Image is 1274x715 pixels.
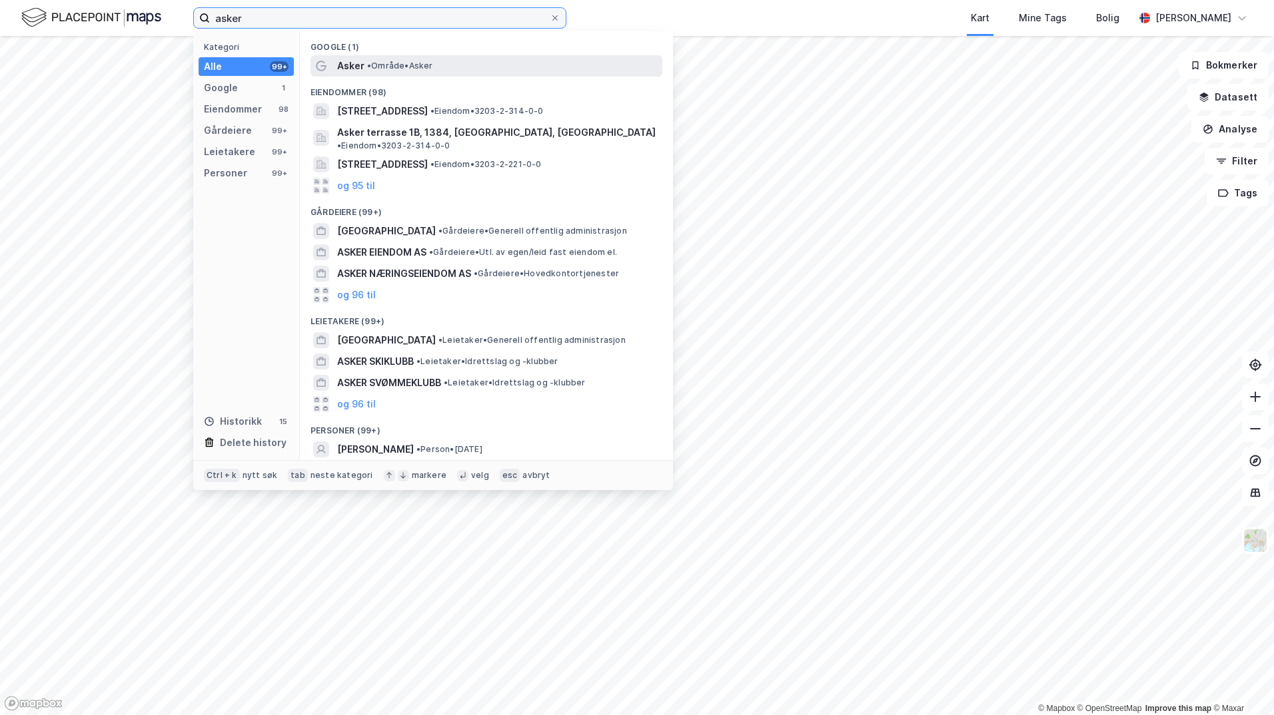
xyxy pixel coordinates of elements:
[270,168,289,178] div: 99+
[21,6,161,29] img: logo.f888ab2527a4732fd821a326f86c7f29.svg
[337,244,426,260] span: ASKER EIENDOM AS
[429,247,433,257] span: •
[337,332,436,348] span: [GEOGRAPHIC_DATA]
[444,377,586,388] span: Leietaker • Idrettslag og -klubber
[438,335,442,345] span: •
[300,415,673,439] div: Personer (99+)
[416,356,420,366] span: •
[204,165,247,181] div: Personer
[337,140,450,151] span: Eiendom • 3203-2-314-0-0
[278,104,289,115] div: 98
[300,31,673,55] div: Google (1)
[438,226,627,236] span: Gårdeiere • Generell offentlig administrasjon
[1145,704,1211,713] a: Improve this map
[430,159,542,170] span: Eiendom • 3203-2-221-0-0
[416,444,420,454] span: •
[204,42,294,52] div: Kategori
[337,103,428,119] span: [STREET_ADDRESS]
[367,61,433,71] span: Område • Asker
[4,696,63,711] a: Mapbox homepage
[270,61,289,72] div: 99+
[429,247,617,258] span: Gårdeiere • Utl. av egen/leid fast eiendom el.
[337,441,414,457] span: [PERSON_NAME]
[337,140,341,150] span: •
[204,80,238,96] div: Google
[1191,116,1269,142] button: Analyse
[412,470,446,481] div: markere
[204,413,262,429] div: Historikk
[438,226,442,236] span: •
[1077,704,1142,713] a: OpenStreetMap
[337,178,375,194] button: og 95 til
[430,106,434,116] span: •
[474,268,478,278] span: •
[204,122,252,138] div: Gårdeiere
[210,8,550,28] input: Søk på adresse, matrikkel, gårdeiere, leietakere eller personer
[300,77,673,101] div: Eiendommer (98)
[438,335,626,346] span: Leietaker • Generell offentlig administrasjon
[300,306,673,330] div: Leietakere (99+)
[337,375,441,391] span: ASKER SVØMMEKLUBB
[1207,651,1274,715] div: Kontrollprogram for chat
[971,10,989,26] div: Kart
[1207,180,1269,206] button: Tags
[270,146,289,157] div: 99+
[300,196,673,220] div: Gårdeiere (99+)
[204,101,262,117] div: Eiendommer
[311,470,373,481] div: neste kategori
[220,435,287,451] div: Delete history
[243,470,278,481] div: nytt søk
[1205,148,1269,174] button: Filter
[204,469,240,482] div: Ctrl + k
[204,144,255,160] div: Leietakere
[1243,528,1268,553] img: Z
[430,106,544,117] span: Eiendom • 3203-2-314-0-0
[444,377,448,387] span: •
[270,125,289,136] div: 99+
[522,470,550,481] div: avbryt
[416,356,558,367] span: Leietaker • Idrettslag og -klubber
[337,58,364,74] span: Asker
[430,159,434,169] span: •
[1019,10,1067,26] div: Mine Tags
[337,223,436,239] span: [GEOGRAPHIC_DATA]
[367,61,371,71] span: •
[1038,704,1075,713] a: Mapbox
[204,59,222,75] div: Alle
[1187,84,1269,111] button: Datasett
[500,469,520,482] div: esc
[278,83,289,93] div: 1
[416,444,482,455] span: Person • [DATE]
[1179,52,1269,79] button: Bokmerker
[278,416,289,427] div: 15
[337,266,471,282] span: ASKER NÆRINGSEIENDOM AS
[337,396,376,412] button: og 96 til
[288,469,308,482] div: tab
[1207,651,1274,715] iframe: Chat Widget
[337,354,414,369] span: ASKER SKIKLUBB
[1096,10,1119,26] div: Bolig
[337,156,428,172] span: [STREET_ADDRESS]
[474,268,619,279] span: Gårdeiere • Hovedkontortjenester
[471,470,489,481] div: velg
[1155,10,1231,26] div: [PERSON_NAME]
[337,287,376,303] button: og 96 til
[337,124,656,140] span: Asker terrasse 1B, 1384, [GEOGRAPHIC_DATA], [GEOGRAPHIC_DATA]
